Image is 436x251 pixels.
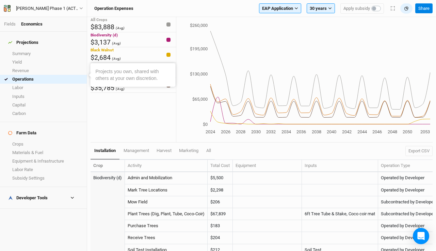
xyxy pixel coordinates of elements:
[208,220,233,232] td: $183
[94,6,133,11] h3: Operation Expenses
[179,148,198,153] span: marketing
[91,48,114,52] span: Black Walnut
[91,84,114,92] span: $35,785
[208,196,233,208] td: $206
[206,129,215,134] tspan: 2024
[91,33,118,37] span: Biodiversity (d)
[128,223,158,228] a: Purchase Trees
[208,184,233,196] td: $2,298
[340,3,384,14] button: Apply subsidy
[91,172,125,184] td: Biodiversity (d)
[190,71,208,77] tspan: $130,000
[192,97,208,102] tspan: $65,000
[91,17,107,22] span: All Crops
[16,5,79,12] div: [PERSON_NAME] Phase 1 (ACTIVE 2024)
[266,129,276,134] tspan: 2032
[157,148,172,153] span: harvest
[203,122,208,127] tspan: $0
[96,68,171,82] div: Projects you own, shared with others at your own discretion.
[302,160,378,172] th: Inputs
[128,211,205,216] a: Plant Trees (Dig, Plant, Tube, Coco-Coir)
[297,129,306,134] tspan: 2036
[327,129,337,134] tspan: 2040
[190,46,208,51] tspan: $195,000
[128,187,167,193] a: Mark Tree Locations
[116,87,125,91] span: (Avg)
[4,191,83,205] h4: Developer Tools
[312,129,321,134] tspan: 2038
[116,26,125,30] span: (Avg)
[302,208,378,220] td: 6ft Tree Tube & Stake, Coco coir mat
[125,160,208,172] th: Activity
[91,160,125,172] th: Crop
[413,228,429,244] div: Open Intercom Messenger
[342,129,352,134] tspan: 2042
[128,175,172,180] a: Admin and Mobilization
[128,235,155,240] a: Receive Trees
[112,56,121,61] span: (Avg)
[128,199,147,204] a: Mow Field
[91,23,114,31] span: $83,888
[4,21,16,27] a: Fields
[233,160,302,172] th: Equipment
[357,129,367,134] tspan: 2044
[91,38,111,46] span: $3,137
[112,41,121,46] span: (Avg)
[208,208,233,220] td: $67,839
[206,148,211,153] span: All
[91,54,111,62] span: $2,684
[236,129,245,134] tspan: 2028
[190,23,208,28] tspan: $260,000
[208,232,233,244] td: $204
[403,129,412,134] tspan: 2050
[8,40,38,45] div: Projections
[262,5,293,12] span: EAP Application
[124,148,149,153] span: management
[405,146,433,156] button: Export CSV
[259,3,301,14] button: EAP Application
[307,3,335,14] button: 30 years
[8,195,48,201] div: Developer Tools
[415,3,433,14] button: Share
[94,148,116,153] span: installation
[343,5,370,12] span: Apply subsidy
[372,129,382,134] tspan: 2046
[8,130,36,136] div: Farm Data
[281,129,291,134] tspan: 2034
[208,160,233,172] th: Total Cost
[251,129,261,134] tspan: 2030
[208,172,233,184] td: $5,500
[421,129,430,134] tspan: 2053
[388,129,397,134] tspan: 2048
[16,5,79,12] div: Corbin Hill Phase 1 (ACTIVE 2024)
[21,21,43,27] div: Economics
[221,129,230,134] tspan: 2026
[3,5,83,12] button: [PERSON_NAME] Phase 1 (ACTIVE 2024)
